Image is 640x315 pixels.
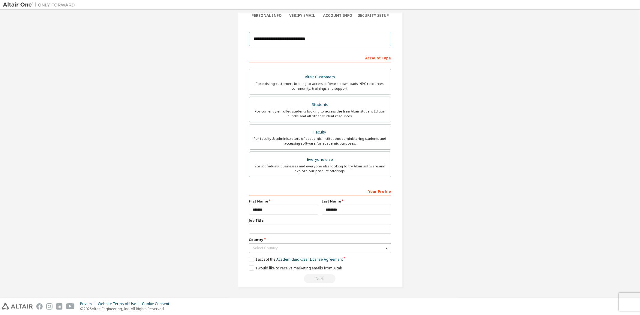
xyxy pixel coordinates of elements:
[276,257,343,262] a: Academic End-User License Agreement
[98,301,142,306] div: Website Terms of Use
[36,303,43,310] img: facebook.svg
[3,2,78,8] img: Altair One
[253,73,387,81] div: Altair Customers
[253,100,387,109] div: Students
[56,303,62,310] img: linkedin.svg
[253,109,387,118] div: For currently enrolled students looking to access the free Altair Student Edition bundle and all ...
[249,13,285,18] div: Personal Info
[80,301,98,306] div: Privacy
[284,13,320,18] div: Verify Email
[253,246,384,250] div: Select Country
[320,13,356,18] div: Account Info
[253,128,387,136] div: Faculty
[253,155,387,164] div: Everyone else
[249,199,318,204] label: First Name
[253,81,387,91] div: For existing customers looking to access software downloads, HPC resources, community, trainings ...
[322,199,391,204] label: Last Name
[46,303,53,310] img: instagram.svg
[249,218,391,223] label: Job Title
[253,164,387,173] div: For individuals, businesses and everyone else looking to try Altair software and explore our prod...
[249,237,391,242] label: Country
[249,257,343,262] label: I accept the
[66,303,75,310] img: youtube.svg
[80,306,173,311] p: © 2025 Altair Engineering, Inc. All Rights Reserved.
[249,265,342,271] label: I would like to receive marketing emails from Altair
[249,186,391,196] div: Your Profile
[142,301,173,306] div: Cookie Consent
[2,303,33,310] img: altair_logo.svg
[249,53,391,62] div: Account Type
[249,274,391,283] div: Read and acccept EULA to continue
[253,136,387,146] div: For faculty & administrators of academic institutions administering students and accessing softwa...
[356,13,391,18] div: Security Setup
